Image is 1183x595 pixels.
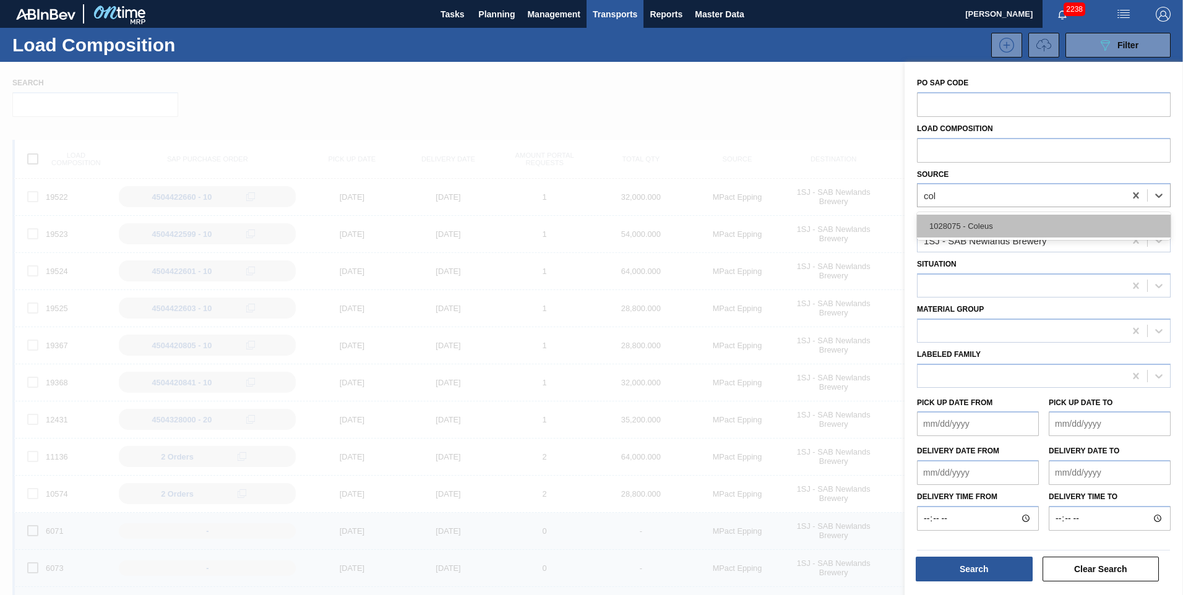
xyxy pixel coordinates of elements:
button: Clear Search [1043,557,1159,581]
div: 1028075 - Coleus [917,215,1171,238]
label: Situation [917,260,957,268]
label: Load composition [917,124,993,133]
span: Master Data [695,7,744,22]
h1: Load Composition [12,38,217,52]
label: PO SAP Code [917,79,968,87]
label: Delivery time from [917,488,1039,506]
button: Filter [1065,33,1171,58]
label: Delivery date to [1049,447,1119,455]
label: Material Group [917,305,984,314]
button: Search [916,557,1033,581]
img: userActions [1116,7,1131,22]
span: Tasks [439,7,466,22]
input: mm/dd/yyyy [1049,460,1171,485]
span: 2238 [1064,2,1085,16]
label: Pick up Date from [917,398,992,407]
label: Source [917,170,949,179]
input: mm/dd/yyyy [917,411,1039,436]
span: Reports [650,7,682,22]
label: Delivery time to [1049,488,1171,506]
button: UploadTransport Information [1028,33,1059,58]
img: TNhmsLtSVTkK8tSr43FrP2fwEKptu5GPRR3wAAAABJRU5ErkJggg== [16,9,75,20]
button: Notifications [1043,6,1082,23]
img: Logout [1156,7,1171,22]
span: Management [527,7,580,22]
input: mm/dd/yyyy [917,460,1039,485]
label: Pick up Date to [1049,398,1112,407]
div: Request volume [1022,33,1059,58]
span: Filter [1117,40,1138,50]
label: Delivery date from [917,447,999,455]
span: Transports [593,7,637,22]
span: Planning [478,7,515,22]
div: New Load Composition [985,33,1022,58]
div: 1SJ - SAB Newlands Brewery [924,236,1046,246]
label: Labeled Family [917,350,981,359]
input: mm/dd/yyyy [1049,411,1171,436]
